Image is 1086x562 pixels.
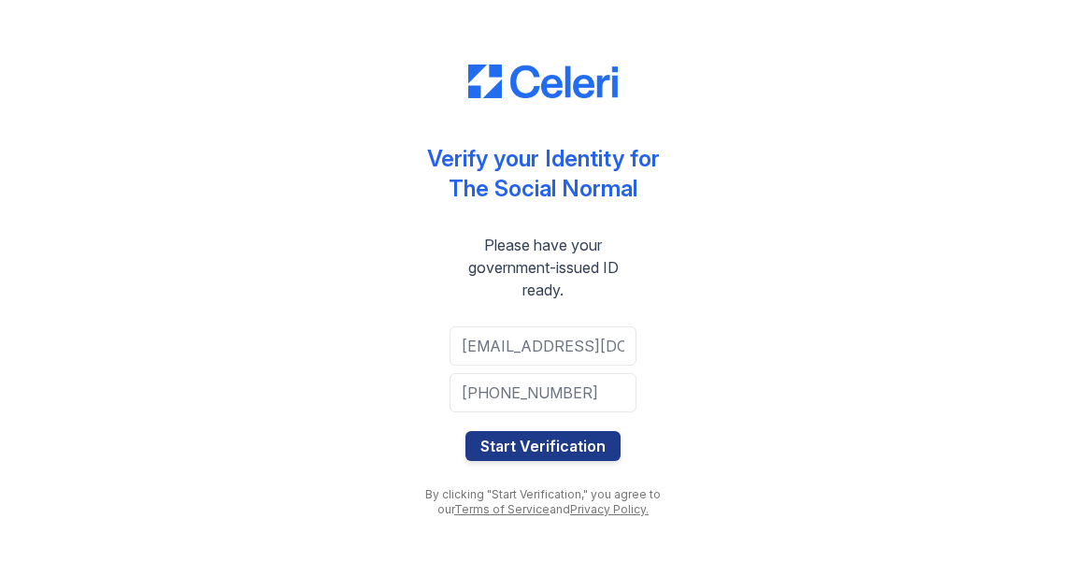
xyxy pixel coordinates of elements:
[412,487,674,517] div: By clicking "Start Verification," you agree to our and
[468,65,618,98] img: CE_Logo_Blue-a8612792a0a2168367f1c8372b55b34899dd931a85d93a1a3d3e32e68fde9ad4.png
[570,502,649,516] a: Privacy Policy.
[450,326,636,366] input: Email
[454,502,550,516] a: Terms of Service
[450,373,636,412] input: Phone
[465,431,621,461] button: Start Verification
[427,144,660,204] div: Verify your Identity for The Social Normal
[412,234,674,301] div: Please have your government-issued ID ready.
